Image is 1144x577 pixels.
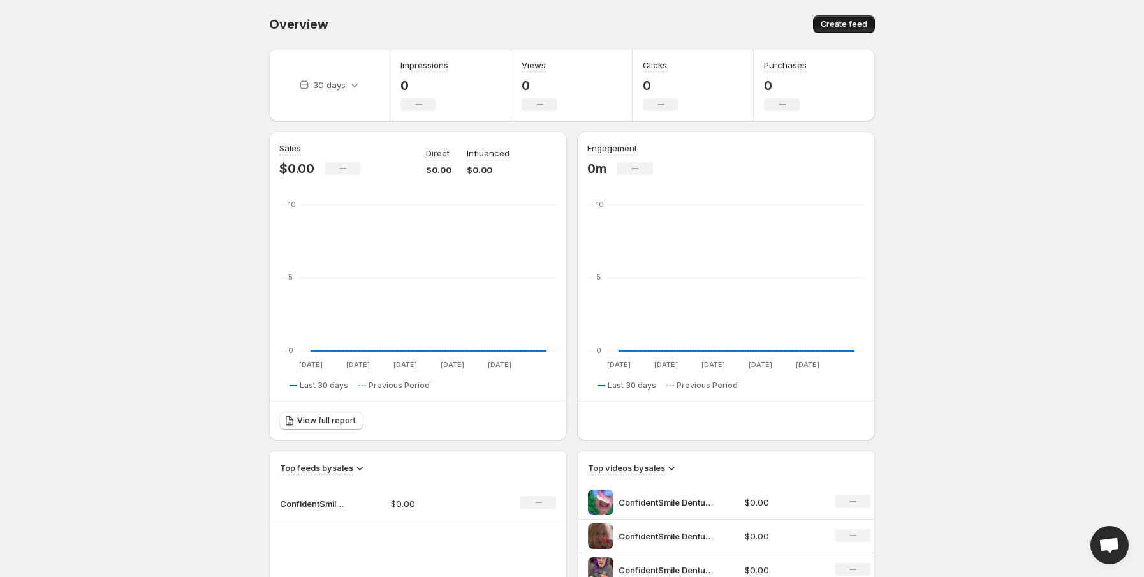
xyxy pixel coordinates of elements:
span: Last 30 days [300,380,348,391]
h3: Top feeds by sales [280,461,353,474]
p: ConfidentSmile Denture Kit HavenGlowio 2 [619,496,714,509]
span: Create feed [821,19,867,29]
h3: Sales [279,142,301,154]
p: 0 [400,78,448,93]
text: [DATE] [346,360,370,369]
text: 0 [288,346,293,355]
img: ConfidentSmile Denture Kit HavenGlowio 2 [588,490,613,515]
p: Influenced [467,147,510,160]
p: 0 [643,78,678,93]
span: Previous Period [369,380,430,391]
text: [DATE] [796,360,819,369]
p: $0.00 [745,530,820,543]
p: $0.00 [391,497,481,510]
text: [DATE] [701,360,725,369]
text: [DATE] [654,360,678,369]
p: 30 days [313,79,346,91]
p: 0 [764,78,807,93]
p: $0.00 [745,564,820,576]
text: 10 [288,200,296,209]
h3: Purchases [764,59,807,71]
button: Create feed [813,15,875,33]
text: 10 [596,200,604,209]
text: [DATE] [299,360,323,369]
a: Open chat [1090,526,1129,564]
span: Last 30 days [608,380,656,391]
p: $0.00 [426,163,451,176]
span: Previous Period [677,380,738,391]
text: [DATE] [607,360,631,369]
h3: Top videos by sales [588,461,665,474]
h3: Engagement [587,142,637,154]
h3: Clicks [643,59,667,71]
span: Overview [269,17,328,32]
p: Direct [426,147,450,160]
text: [DATE] [488,360,511,369]
text: [DATE] [393,360,417,369]
h3: Views [522,59,546,71]
text: 0 [596,346,601,355]
h3: Impressions [400,59,448,71]
text: 5 [596,273,601,281]
a: View full report [279,412,363,430]
span: View full report [297,416,356,426]
p: 0 [522,78,557,93]
p: ConfidentSmile Denture Kit HavenGlowio 1 [619,564,714,576]
p: $0.00 [745,496,820,509]
img: ConfidentSmile Denture Kit HavenGlowio [588,523,613,549]
text: [DATE] [749,360,772,369]
p: $0.00 [279,161,314,176]
text: 5 [288,273,293,281]
p: 0m [587,161,607,176]
p: ConfidentSmile™ Denture Kit [280,497,344,510]
p: ConfidentSmile Denture Kit HavenGlowio [619,530,714,543]
text: [DATE] [441,360,464,369]
p: $0.00 [467,163,510,176]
